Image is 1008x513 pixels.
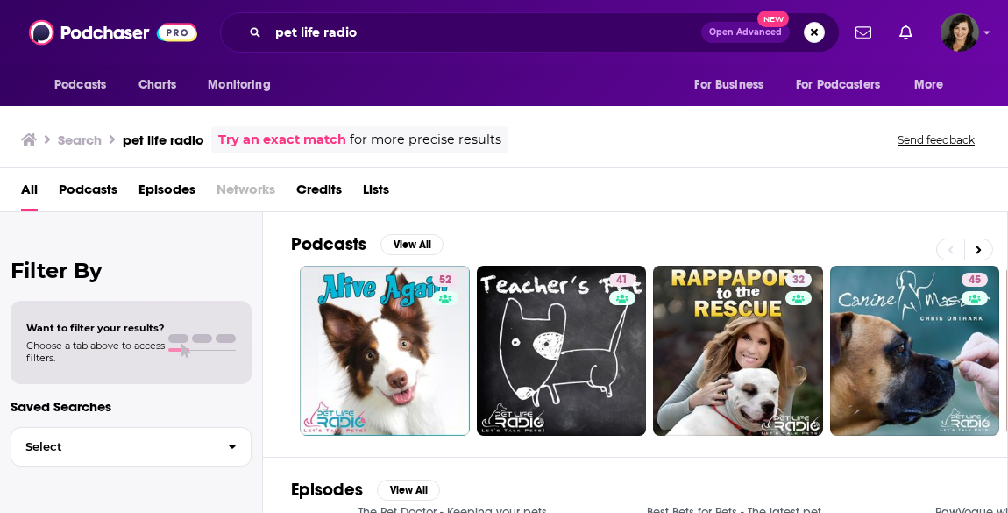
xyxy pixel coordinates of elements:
[11,427,252,467] button: Select
[29,16,197,49] img: Podchaser - Follow, Share and Rate Podcasts
[26,322,165,334] span: Want to filter your results?
[291,479,440,501] a: EpisodesView All
[195,68,293,102] button: open menu
[350,130,501,150] span: for more precise results
[59,175,117,211] a: Podcasts
[300,266,470,436] a: 52
[757,11,789,27] span: New
[848,18,878,47] a: Show notifications dropdown
[296,175,342,211] a: Credits
[26,339,165,364] span: Choose a tab above to access filters.
[969,272,981,289] span: 45
[220,12,840,53] div: Search podcasts, credits, & more...
[616,272,628,289] span: 41
[432,273,458,287] a: 52
[653,266,823,436] a: 32
[291,479,363,501] h2: Episodes
[127,68,187,102] a: Charts
[941,13,979,52] span: Logged in as ShannonLeighKeenan
[208,73,270,97] span: Monitoring
[291,233,444,255] a: PodcastsView All
[123,132,204,148] h3: pet life radio
[701,22,790,43] button: Open AdvancedNew
[914,73,944,97] span: More
[796,73,880,97] span: For Podcasters
[941,13,979,52] button: Show profile menu
[830,266,1000,436] a: 45
[792,272,805,289] span: 32
[902,68,966,102] button: open menu
[138,73,176,97] span: Charts
[42,68,129,102] button: open menu
[377,480,440,501] button: View All
[682,68,785,102] button: open menu
[785,273,812,287] a: 32
[941,13,979,52] img: User Profile
[363,175,389,211] a: Lists
[709,28,782,37] span: Open Advanced
[268,18,701,46] input: Search podcasts, credits, & more...
[784,68,905,102] button: open menu
[892,132,980,147] button: Send feedback
[218,130,346,150] a: Try an exact match
[291,233,366,255] h2: Podcasts
[609,273,635,287] a: 41
[58,132,102,148] h3: Search
[962,273,988,287] a: 45
[217,175,275,211] span: Networks
[11,258,252,283] h2: Filter By
[380,234,444,255] button: View All
[439,272,451,289] span: 52
[477,266,647,436] a: 41
[138,175,195,211] a: Episodes
[54,73,106,97] span: Podcasts
[11,398,252,415] p: Saved Searches
[892,18,919,47] a: Show notifications dropdown
[694,73,763,97] span: For Business
[21,175,38,211] a: All
[11,441,214,452] span: Select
